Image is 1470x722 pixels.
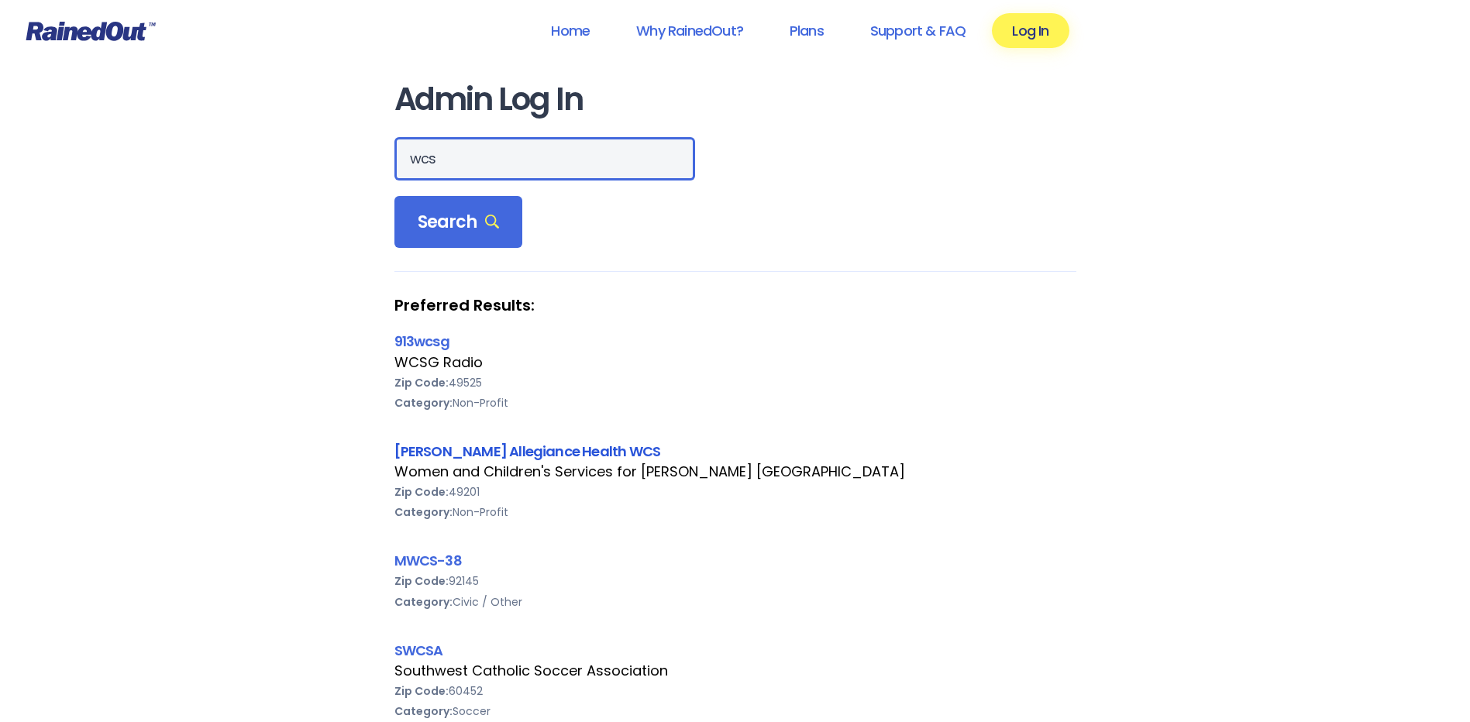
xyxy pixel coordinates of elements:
b: Category: [394,395,453,411]
div: 49525 [394,373,1076,393]
div: 60452 [394,681,1076,701]
div: Women and Children's Services for [PERSON_NAME] [GEOGRAPHIC_DATA] [394,462,1076,482]
div: WCSG Radio [394,352,1076,373]
div: 49201 [394,482,1076,502]
div: 913wcsg [394,331,1076,352]
a: MWCS-38 [394,551,462,570]
input: Search Orgs… [394,137,695,180]
a: [PERSON_NAME] Allegiance Health WCS [394,442,661,461]
div: MWCS-38 [394,550,1076,571]
a: Why RainedOut? [616,13,763,48]
a: SWCSA [394,641,443,660]
div: SWCSA [394,640,1076,661]
div: Non-Profit [394,393,1076,413]
b: Zip Code: [394,375,449,390]
b: Category: [394,504,453,520]
b: Category: [394,594,453,610]
span: Search [418,211,500,233]
a: Support & FAQ [850,13,986,48]
div: Civic / Other [394,592,1076,612]
div: Southwest Catholic Soccer Association [394,661,1076,681]
b: Category: [394,703,453,719]
a: 913wcsg [394,332,449,351]
a: Home [531,13,610,48]
h1: Admin Log In [394,82,1076,117]
div: Soccer [394,701,1076,721]
a: Plans [769,13,844,48]
strong: Preferred Results: [394,295,1076,315]
b: Zip Code: [394,484,449,500]
div: Search [394,196,523,249]
div: 92145 [394,571,1076,591]
div: [PERSON_NAME] Allegiance Health WCS [394,441,1076,462]
b: Zip Code: [394,573,449,589]
div: Non-Profit [394,502,1076,522]
b: Zip Code: [394,683,449,699]
a: Log In [992,13,1069,48]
